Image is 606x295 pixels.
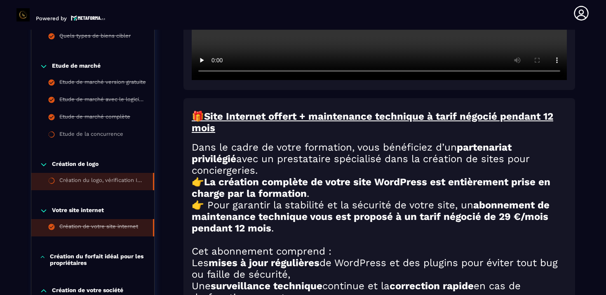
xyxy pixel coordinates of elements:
[211,280,322,292] strong: surveillance technique
[52,62,101,71] p: Etude de marché
[59,79,146,88] div: Etude de marché version gratuite
[192,142,512,165] strong: partenariat privilégié
[50,253,146,266] p: Création du forfait idéal pour les propriétaires
[16,8,30,21] img: logo-branding
[192,245,567,257] h2: Cet abonnement comprend :
[192,257,567,280] h2: Les de WordPress et des plugins pour éviter tout bug ou faille de sécurité,
[192,142,567,176] h2: Dans le cadre de votre formation, vous bénéficiez d’un avec un prestataire spécialisé dans la cré...
[52,207,104,215] p: Votre site internet
[192,176,567,199] h2: 👉 .
[59,223,138,232] div: Création de votre site internet
[59,96,146,105] div: Etude de marché avec le logiciel Airdna version payante
[192,199,567,234] h2: 👉 Pour garantir la stabilité et la sécurité de votre site, un .
[59,113,130,123] div: Etude de marché complète
[71,14,106,21] img: logo
[192,199,550,234] strong: abonnement de maintenance technique vous est proposé à un tarif négocié de 29 €/mois pendant 12 mois
[390,280,474,292] strong: correction rapide
[59,33,131,42] div: Quels types de biens cibler
[52,160,99,169] p: Création de logo
[192,176,550,199] strong: La création complète de votre site WordPress est entièrement prise en charge par la formation
[192,111,204,122] u: 🎁
[209,257,319,269] strong: mises à jour régulières
[52,287,123,295] p: Création de votre société
[59,131,123,140] div: Etude de la concurrence
[59,177,145,186] div: Création du logo, vérification INPI
[192,111,553,134] u: Site Internet offert + maintenance technique à tarif négocié pendant 12 mois
[36,15,67,21] p: Powered by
